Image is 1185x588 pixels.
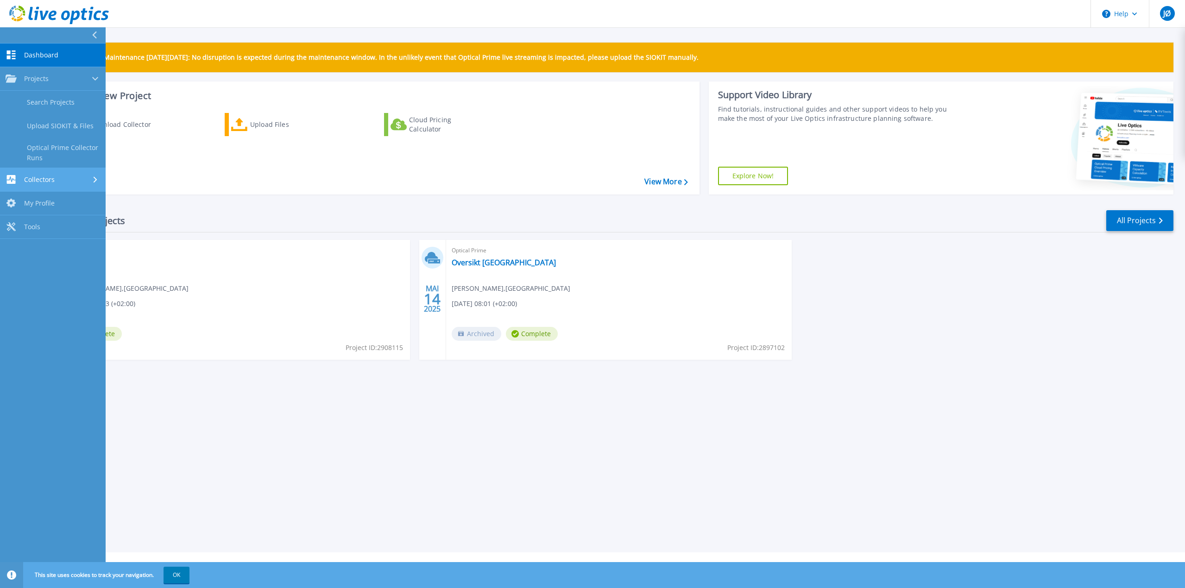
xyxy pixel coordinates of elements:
div: Upload Files [250,115,324,134]
span: Collectors [24,175,55,184]
div: MAI 2025 [423,282,441,316]
a: Cloud Pricing Calculator [384,113,487,136]
span: [DATE] 08:01 (+02:00) [452,299,517,309]
span: My Profile [24,199,55,207]
a: Explore Now! [718,167,788,185]
p: Scheduled Maintenance [DATE][DATE]: No disruption is expected during the maintenance window. In t... [69,54,699,61]
span: [PERSON_NAME] , [GEOGRAPHIC_DATA] [70,283,189,294]
div: Support Video Library [718,89,958,101]
a: All Projects [1106,210,1173,231]
span: 14 [424,295,441,303]
div: Cloud Pricing Calculator [409,115,483,134]
span: [PERSON_NAME] , [GEOGRAPHIC_DATA] [452,283,570,294]
a: Oversikt [GEOGRAPHIC_DATA] [452,258,556,267]
button: OK [164,567,189,583]
a: Download Collector [66,113,169,136]
span: Complete [506,327,558,341]
h3: Start a New Project [66,91,687,101]
div: Find tutorials, instructional guides and other support videos to help you make the most of your L... [718,105,958,123]
span: This site uses cookies to track your navigation. [25,567,189,583]
div: Download Collector [89,115,164,134]
span: Project ID: 2908115 [346,343,403,353]
span: Projects [24,75,49,83]
span: Project ID: 2897102 [727,343,785,353]
span: Optical Prime [452,245,786,256]
a: View More [644,177,687,186]
span: Archived [452,327,501,341]
span: Optical Prime [70,245,404,256]
span: JØ [1163,10,1171,17]
a: Upload Files [225,113,328,136]
span: Tools [24,223,40,231]
span: Dashboard [24,51,58,59]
